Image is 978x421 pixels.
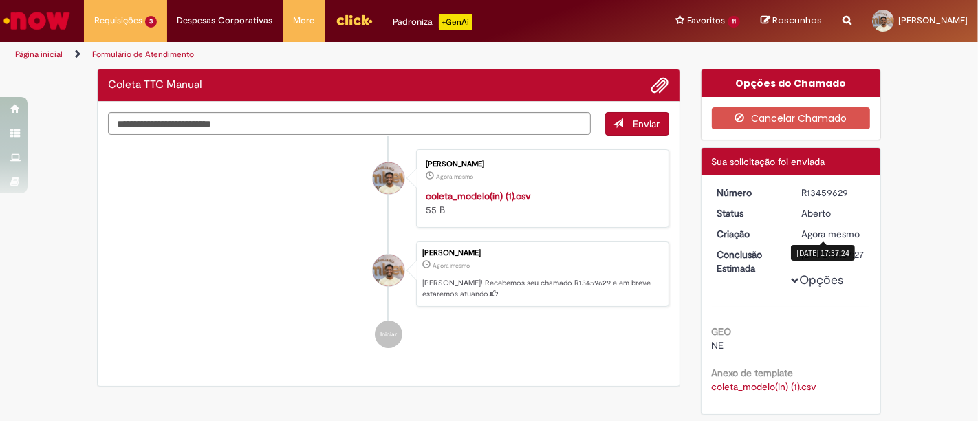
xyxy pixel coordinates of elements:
[426,189,655,217] div: 55 B
[145,16,157,28] span: 3
[687,14,725,28] span: Favoritos
[791,245,855,261] div: [DATE] 17:37:24
[15,49,63,60] a: Página inicial
[801,227,865,241] div: 28/08/2025 17:37:24
[1,7,72,34] img: ServiceNow
[373,162,404,194] div: Rafael Santos Dos Santos
[433,261,470,270] span: Agora mesmo
[702,69,881,97] div: Opções do Chamado
[712,325,732,338] b: GEO
[422,278,662,299] p: [PERSON_NAME]! Recebemos seu chamado R13459629 e em breve estaremos atuando.
[436,173,473,181] span: Agora mesmo
[108,136,669,363] ul: Histórico de tíquete
[712,380,817,393] a: Download de coleta_modelo(in) (1).csv
[707,206,792,220] dt: Status
[108,79,202,91] h2: Coleta TTC Manual Histórico de tíquete
[712,367,794,379] b: Anexo de template
[433,261,470,270] time: 28/08/2025 17:37:24
[436,173,473,181] time: 28/08/2025 17:37:16
[712,155,825,168] span: Sua solicitação foi enviada
[426,160,655,169] div: [PERSON_NAME]
[728,16,740,28] span: 11
[707,186,792,199] dt: Número
[633,118,660,130] span: Enviar
[898,14,968,26] span: [PERSON_NAME]
[801,228,860,240] span: Agora mesmo
[707,227,792,241] dt: Criação
[177,14,273,28] span: Despesas Corporativas
[422,249,662,257] div: [PERSON_NAME]
[761,14,822,28] a: Rascunhos
[10,42,642,67] ul: Trilhas de página
[605,112,669,136] button: Enviar
[393,14,472,30] div: Padroniza
[336,10,373,30] img: click_logo_yellow_360x200.png
[712,107,871,129] button: Cancelar Chamado
[94,14,142,28] span: Requisições
[439,14,472,30] p: +GenAi
[712,339,724,352] span: NE
[373,255,404,286] div: Rafael Santos Dos Santos
[108,241,669,307] li: Rafael Santos Dos Santos
[294,14,315,28] span: More
[651,76,669,94] button: Adicionar anexos
[426,190,531,202] a: coleta_modelo(in) (1).csv
[92,49,194,60] a: Formulário de Atendimento
[707,248,792,275] dt: Conclusão Estimada
[108,112,591,135] textarea: Digite sua mensagem aqui...
[801,186,865,199] div: R13459629
[801,206,865,220] div: Aberto
[772,14,822,27] span: Rascunhos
